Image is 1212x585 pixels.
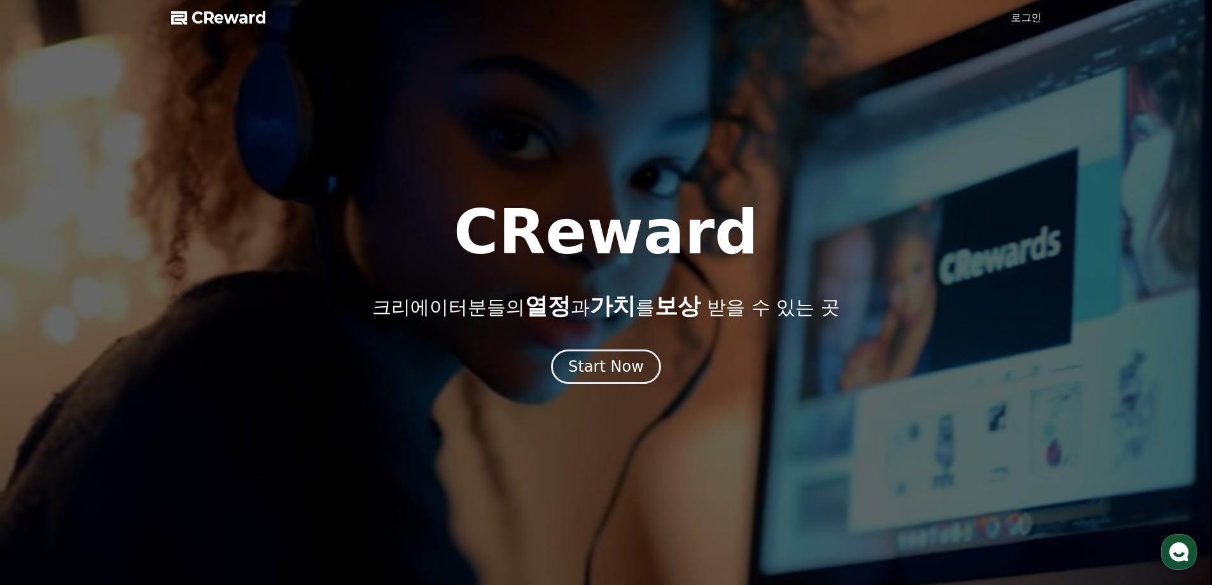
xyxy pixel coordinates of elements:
span: 설정 [197,423,212,433]
span: 대화 [116,423,132,433]
span: 열정 [525,293,571,319]
a: 로그인 [1011,10,1041,25]
span: 홈 [40,423,48,433]
div: Start Now [568,356,644,377]
a: 설정 [164,404,244,435]
p: 크리에이터분들의 과 를 받을 수 있는 곳 [372,293,839,319]
button: Start Now [551,349,661,384]
a: Start Now [551,362,661,374]
h1: CReward [454,202,758,263]
span: 가치 [590,293,636,319]
a: 대화 [84,404,164,435]
a: 홈 [4,404,84,435]
span: CReward [192,8,267,28]
a: CReward [171,8,267,28]
span: 보상 [655,293,700,319]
